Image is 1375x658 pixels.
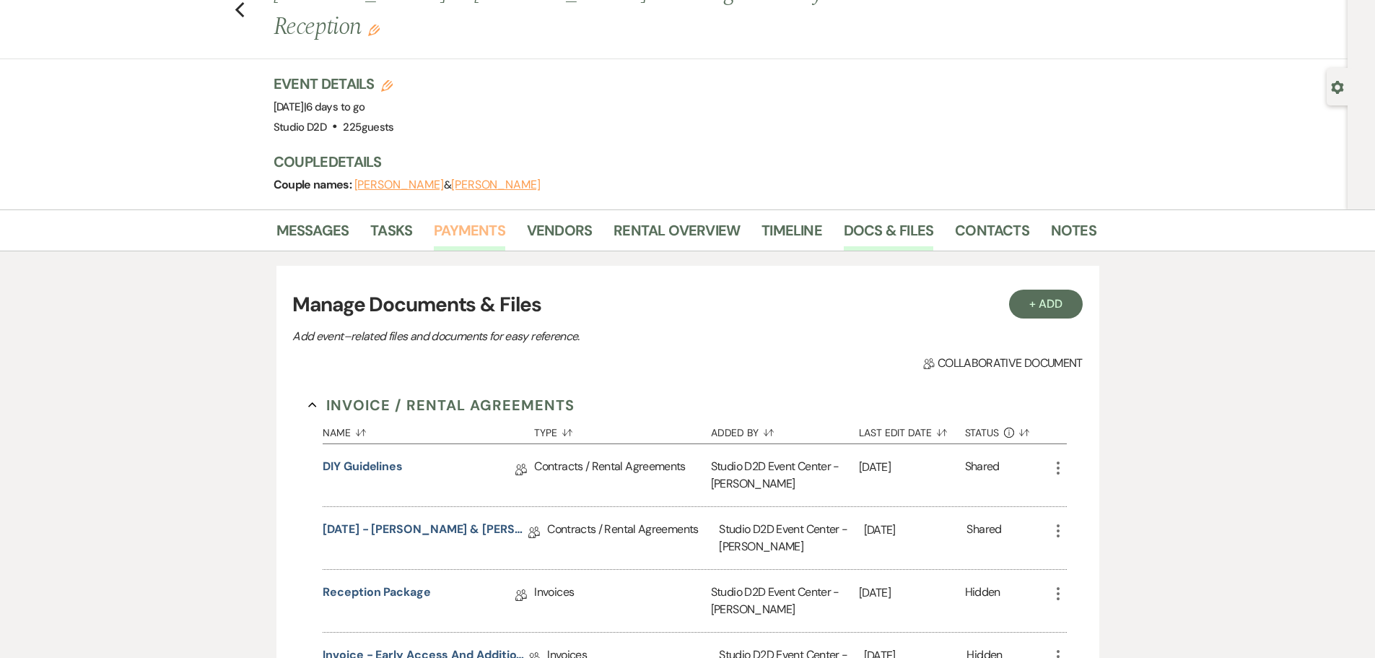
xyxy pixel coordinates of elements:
[965,428,1000,438] span: Status
[292,327,798,346] p: Add event–related files and documents for easy reference.
[844,219,933,251] a: Docs & Files
[534,570,710,632] div: Invoices
[966,521,1001,555] div: Shared
[308,394,575,416] button: Invoice / Rental Agreements
[955,219,1029,251] a: Contacts
[274,177,354,192] span: Couple names:
[323,458,403,480] a: DIY Guidelines
[1331,79,1344,93] button: Open lead details
[323,584,431,606] a: Reception Package
[547,507,719,569] div: Contracts / Rental Agreements
[534,444,710,506] div: Contracts / Rental Agreements
[323,416,534,443] button: Name
[323,521,528,543] a: [DATE] - [PERSON_NAME] & [PERSON_NAME] - Wedding Agreement
[1009,290,1083,319] button: + Add
[711,570,859,632] div: Studio D2D Event Center - [PERSON_NAME]
[304,100,365,114] span: |
[274,152,1082,172] h3: Couple Details
[761,219,822,251] a: Timeline
[370,219,412,251] a: Tasks
[306,100,365,114] span: 6 days to go
[527,219,592,251] a: Vendors
[434,219,505,251] a: Payments
[274,100,365,114] span: [DATE]
[274,74,394,94] h3: Event Details
[711,444,859,506] div: Studio D2D Event Center - [PERSON_NAME]
[711,416,859,443] button: Added By
[274,120,327,134] span: Studio D2D
[614,219,740,251] a: Rental Overview
[1051,219,1096,251] a: Notes
[859,584,965,602] p: [DATE]
[965,416,1049,443] button: Status
[534,416,710,443] button: Type
[354,178,541,192] span: &
[965,584,1000,618] div: Hidden
[276,219,349,251] a: Messages
[923,355,1082,372] span: Collaborative document
[292,290,1082,320] h3: Manage Documents & Files
[451,179,541,191] button: [PERSON_NAME]
[859,458,965,477] p: [DATE]
[965,458,1000,493] div: Shared
[368,23,380,36] button: Edit
[354,179,444,191] button: [PERSON_NAME]
[859,416,965,443] button: Last Edit Date
[343,120,393,134] span: 225 guests
[719,507,863,569] div: Studio D2D Event Center - [PERSON_NAME]
[864,521,967,540] p: [DATE]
